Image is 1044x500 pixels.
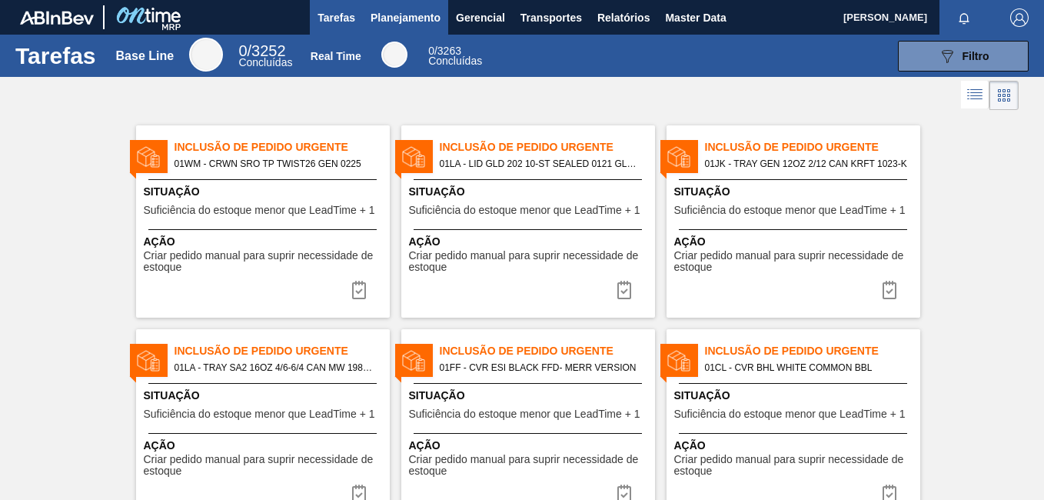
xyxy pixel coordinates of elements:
[428,45,461,57] span: / 3263
[871,275,908,305] div: Completar tarefa: 6892977
[144,205,375,216] span: Suficiência do estoque menor que LeadTime + 1
[341,275,377,305] button: icon-task complete
[440,359,643,376] span: 01FF - CVR ESI BLACK FFD- MERR VERSION
[440,139,655,155] span: Inclusão de Pedido Urgente
[144,408,375,420] span: Suficiência do estoque menor que LeadTime + 1
[175,359,377,376] span: 01LA - TRAY SA2 16OZ 4/6-6/4 CAN MW 1986-D
[402,145,425,168] img: status
[674,205,906,216] span: Suficiência do estoque menor que LeadTime + 1
[871,275,908,305] button: icon-task complete
[371,8,441,27] span: Planejamento
[318,8,355,27] span: Tarefas
[674,234,916,250] span: Ação
[175,343,390,359] span: Inclusão de Pedido Urgente
[311,50,361,62] div: Real Time
[144,438,386,454] span: Ação
[409,454,651,478] span: Criar pedido manual para suprir necessidade de estoque
[606,275,643,305] div: Completar tarefa: 6892976
[615,281,633,299] img: icon-task complete
[350,281,368,299] img: icon-task complete
[705,155,908,172] span: 01JK - TRAY GEN 12OZ 2/12 CAN KRFT 1023-K
[428,46,482,66] div: Real Time
[144,184,386,200] span: Situação
[144,234,386,250] span: Ação
[238,42,285,59] span: / 3252
[381,42,407,68] div: Real Time
[705,343,920,359] span: Inclusão de Pedido Urgente
[674,438,916,454] span: Ação
[144,388,386,404] span: Situação
[137,145,160,168] img: status
[144,454,386,478] span: Criar pedido manual para suprir necessidade de estoque
[238,45,292,68] div: Base Line
[440,155,643,172] span: 01LA - LID GLD 202 10-ST SEALED 0121 GLD BALL 0
[597,8,650,27] span: Relatórios
[402,349,425,372] img: status
[409,205,640,216] span: Suficiência do estoque menor que LeadTime + 1
[409,234,651,250] span: Ação
[440,343,655,359] span: Inclusão de Pedido Urgente
[409,388,651,404] span: Situação
[674,454,916,478] span: Criar pedido manual para suprir necessidade de estoque
[175,155,377,172] span: 01WM - CRWN SRO TP TWIST26 GEN 0225
[456,8,505,27] span: Gerencial
[409,184,651,200] span: Situação
[989,81,1019,110] div: Visão em Cards
[15,47,96,65] h1: Tarefas
[341,275,377,305] div: Completar tarefa: 6892975
[1010,8,1029,27] img: Logout
[409,438,651,454] span: Ação
[137,349,160,372] img: status
[189,38,223,72] div: Base Line
[428,55,482,67] span: Concluídas
[238,42,247,59] span: 0
[674,388,916,404] span: Situação
[428,45,434,57] span: 0
[674,408,906,420] span: Suficiência do estoque menor que LeadTime + 1
[175,139,390,155] span: Inclusão de Pedido Urgente
[520,8,582,27] span: Transportes
[144,250,386,274] span: Criar pedido manual para suprir necessidade de estoque
[606,275,643,305] button: icon-task complete
[961,81,989,110] div: Visão em Lista
[898,41,1029,72] button: Filtro
[238,56,292,68] span: Concluídas
[409,408,640,420] span: Suficiência do estoque menor que LeadTime + 1
[705,359,908,376] span: 01CL - CVR BHL WHITE COMMON BBL
[939,7,989,28] button: Notificações
[116,49,175,63] div: Base Line
[667,349,690,372] img: status
[667,145,690,168] img: status
[409,250,651,274] span: Criar pedido manual para suprir necessidade de estoque
[880,281,899,299] img: icon-task complete
[674,184,916,200] span: Situação
[665,8,726,27] span: Master Data
[674,250,916,274] span: Criar pedido manual para suprir necessidade de estoque
[963,50,989,62] span: Filtro
[705,139,920,155] span: Inclusão de Pedido Urgente
[20,11,94,25] img: TNhmsLtSVTkK8tSr43FrP2fwEKptu5GPRR3wAAAABJRU5ErkJggg==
